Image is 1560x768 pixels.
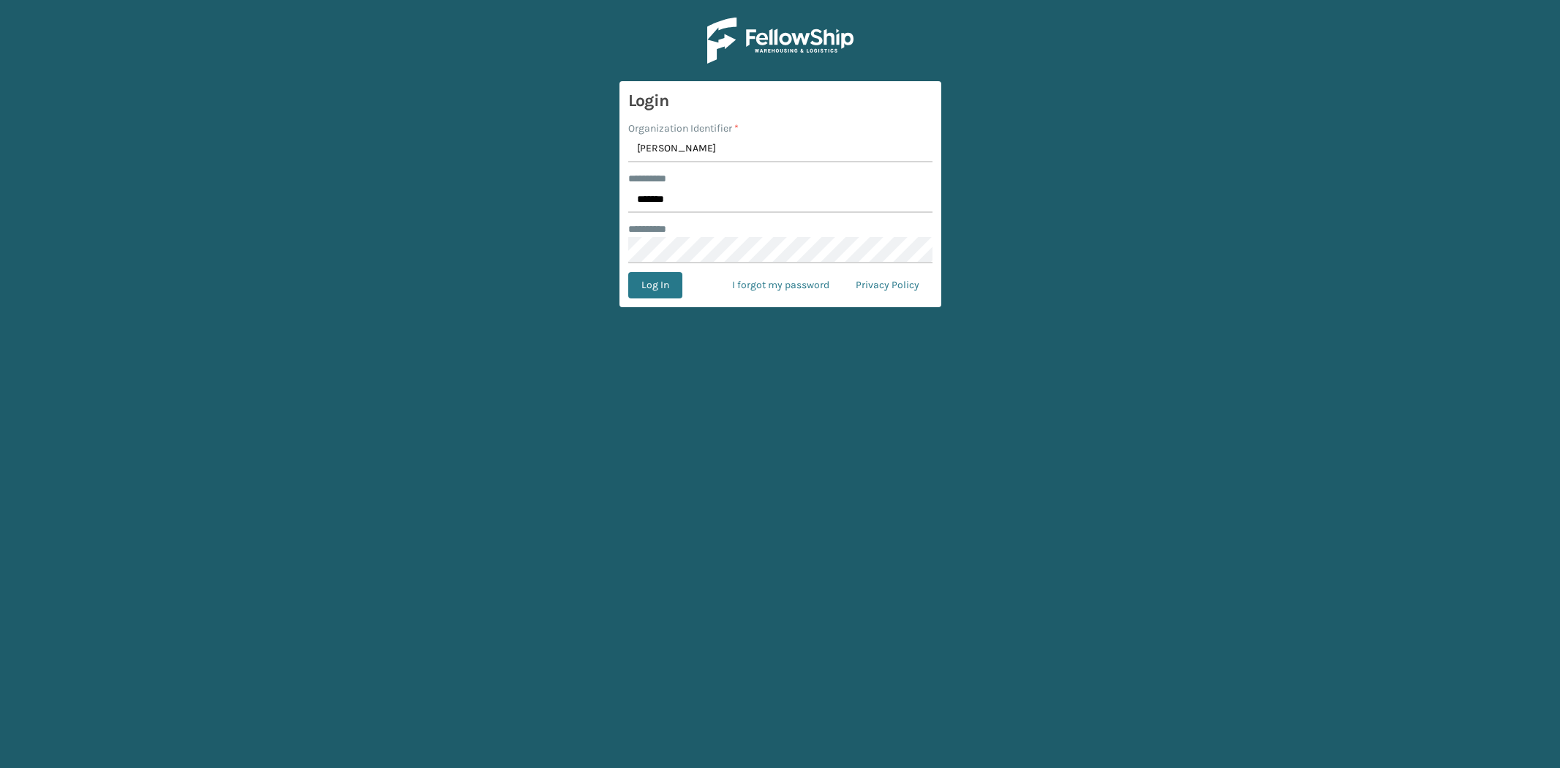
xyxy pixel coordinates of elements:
label: Organization Identifier [628,121,739,136]
button: Log In [628,272,682,298]
img: Logo [707,18,854,64]
a: Privacy Policy [843,272,932,298]
h3: Login [628,90,932,112]
a: I forgot my password [719,272,843,298]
